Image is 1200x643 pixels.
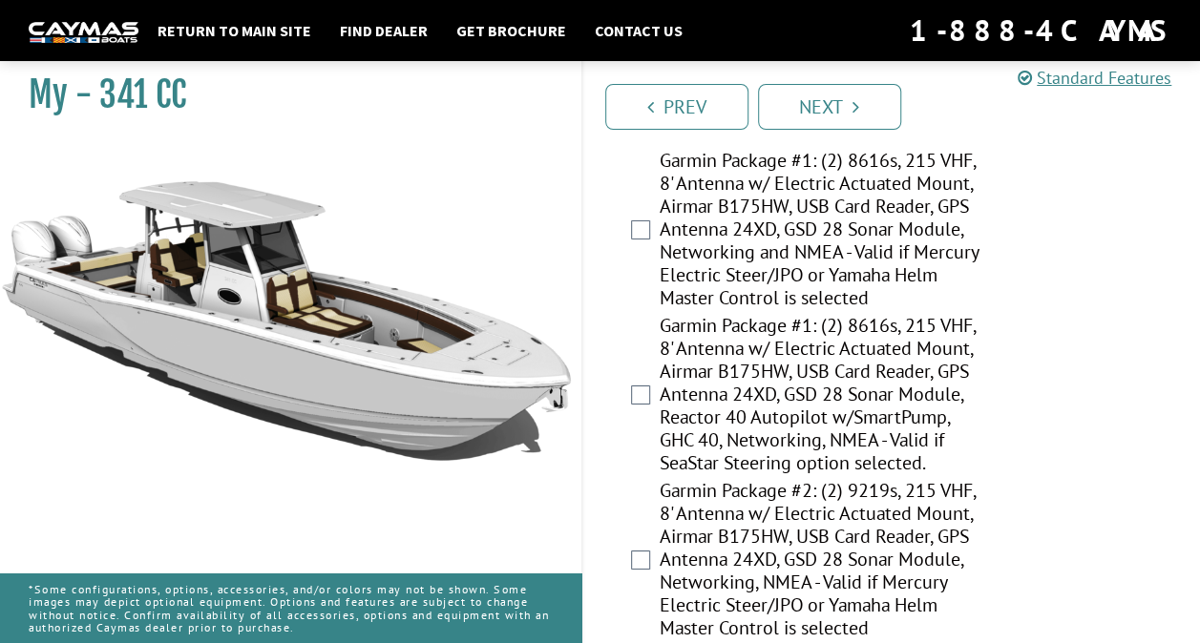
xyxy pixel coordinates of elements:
[29,73,534,116] h1: My - 341 CC
[29,22,138,42] img: white-logo-c9c8dbefe5ff5ceceb0f0178aa75bf4bb51f6bca0971e226c86eb53dfe498488.png
[585,18,692,43] a: Contact Us
[29,573,553,643] p: *Some configurations, options, accessories, and/or colors may not be shown. Some images may depic...
[758,84,901,130] a: Next
[910,10,1171,52] div: 1-888-4CAYMAS
[660,314,984,479] label: Garmin Package #1: (2) 8616s, 215 VHF, 8' Antenna w/ Electric Actuated Mount, Airmar B175HW, USB ...
[605,84,748,130] a: Prev
[447,18,576,43] a: Get Brochure
[1018,67,1171,89] a: Standard Features
[148,18,321,43] a: Return to main site
[330,18,437,43] a: Find Dealer
[660,149,984,314] label: Garmin Package #1: (2) 8616s, 215 VHF, 8' Antenna w/ Electric Actuated Mount, Airmar B175HW, USB ...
